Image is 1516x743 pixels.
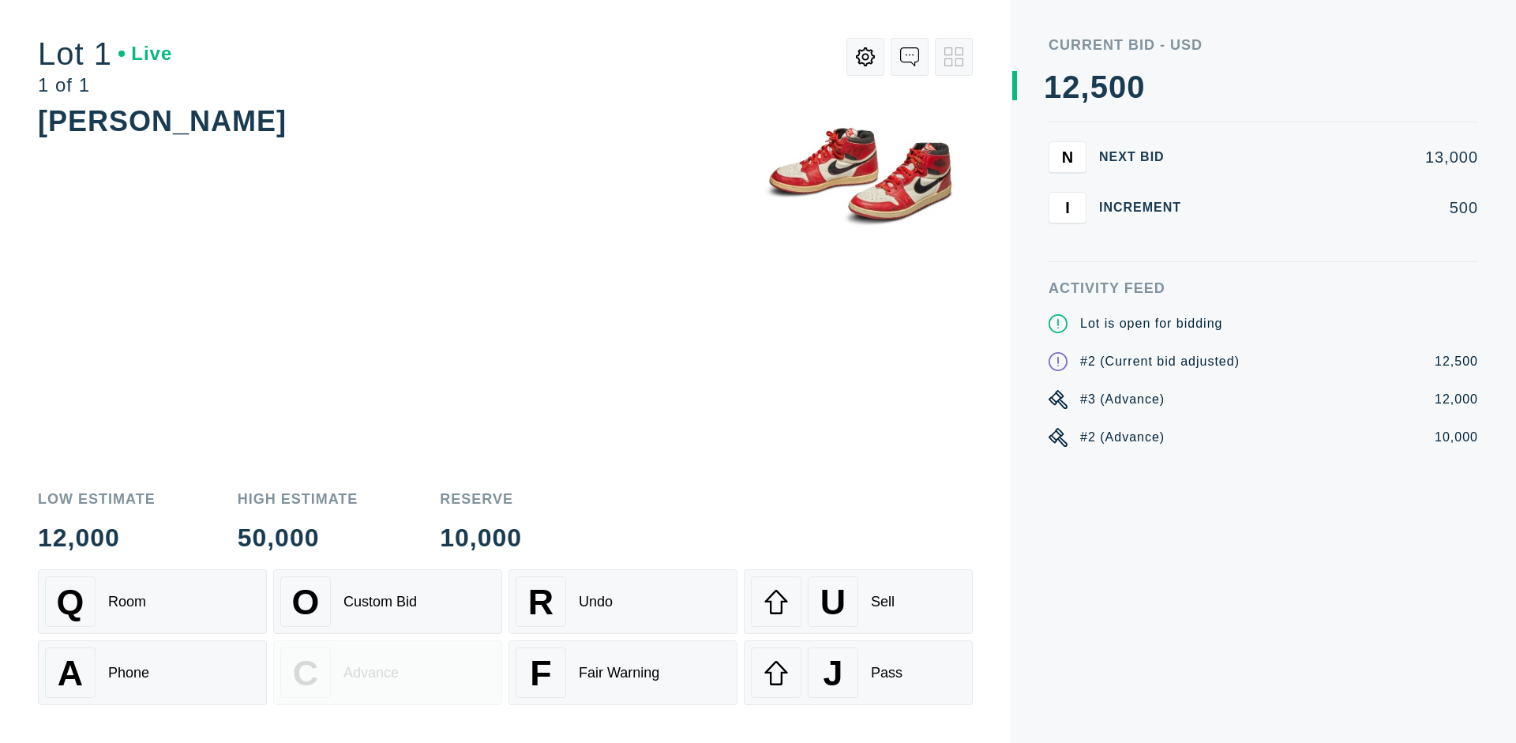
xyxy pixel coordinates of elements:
span: R [528,582,553,622]
div: 1 of 1 [38,76,172,95]
button: CAdvance [273,640,502,705]
div: Lot is open for bidding [1080,314,1222,333]
div: Reserve [440,492,522,506]
button: APhone [38,640,267,705]
button: USell [744,569,973,634]
button: JPass [744,640,973,705]
button: I [1049,192,1086,223]
div: Undo [579,594,613,610]
span: J [823,653,842,693]
div: Live [118,44,172,63]
div: 10,000 [440,525,522,550]
div: High Estimate [238,492,358,506]
div: 500 [1206,200,1478,216]
div: 12,500 [1435,352,1478,371]
div: 5 [1090,71,1109,103]
span: A [58,653,83,693]
div: Next Bid [1099,151,1194,163]
div: Pass [871,665,902,681]
span: I [1065,198,1070,216]
div: #2 (Current bid adjusted) [1080,352,1240,371]
div: 12,000 [1435,390,1478,409]
div: 13,000 [1206,149,1478,165]
div: #3 (Advance) [1080,390,1165,409]
button: FFair Warning [508,640,737,705]
span: F [530,653,551,693]
div: 1 [1044,71,1062,103]
div: Room [108,594,146,610]
div: 2 [1062,71,1080,103]
div: 50,000 [238,525,358,550]
div: , [1081,71,1090,387]
div: Low Estimate [38,492,156,506]
div: Increment [1099,201,1194,214]
div: Advance [343,665,399,681]
div: Fair Warning [579,665,659,681]
div: #2 (Advance) [1080,428,1165,447]
span: U [820,582,846,622]
button: OCustom Bid [273,569,502,634]
button: N [1049,141,1086,173]
div: 10,000 [1435,428,1478,447]
span: C [293,653,318,693]
span: Q [57,582,84,622]
div: 0 [1127,71,1145,103]
div: Current Bid - USD [1049,38,1478,52]
div: Custom Bid [343,594,417,610]
div: Lot 1 [38,38,172,69]
span: N [1062,148,1073,166]
div: [PERSON_NAME] [38,105,287,137]
span: O [292,582,320,622]
div: Phone [108,665,149,681]
div: Activity Feed [1049,281,1478,295]
div: 12,000 [38,525,156,550]
div: Sell [871,594,895,610]
button: QRoom [38,569,267,634]
div: 0 [1109,71,1127,103]
button: RUndo [508,569,737,634]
